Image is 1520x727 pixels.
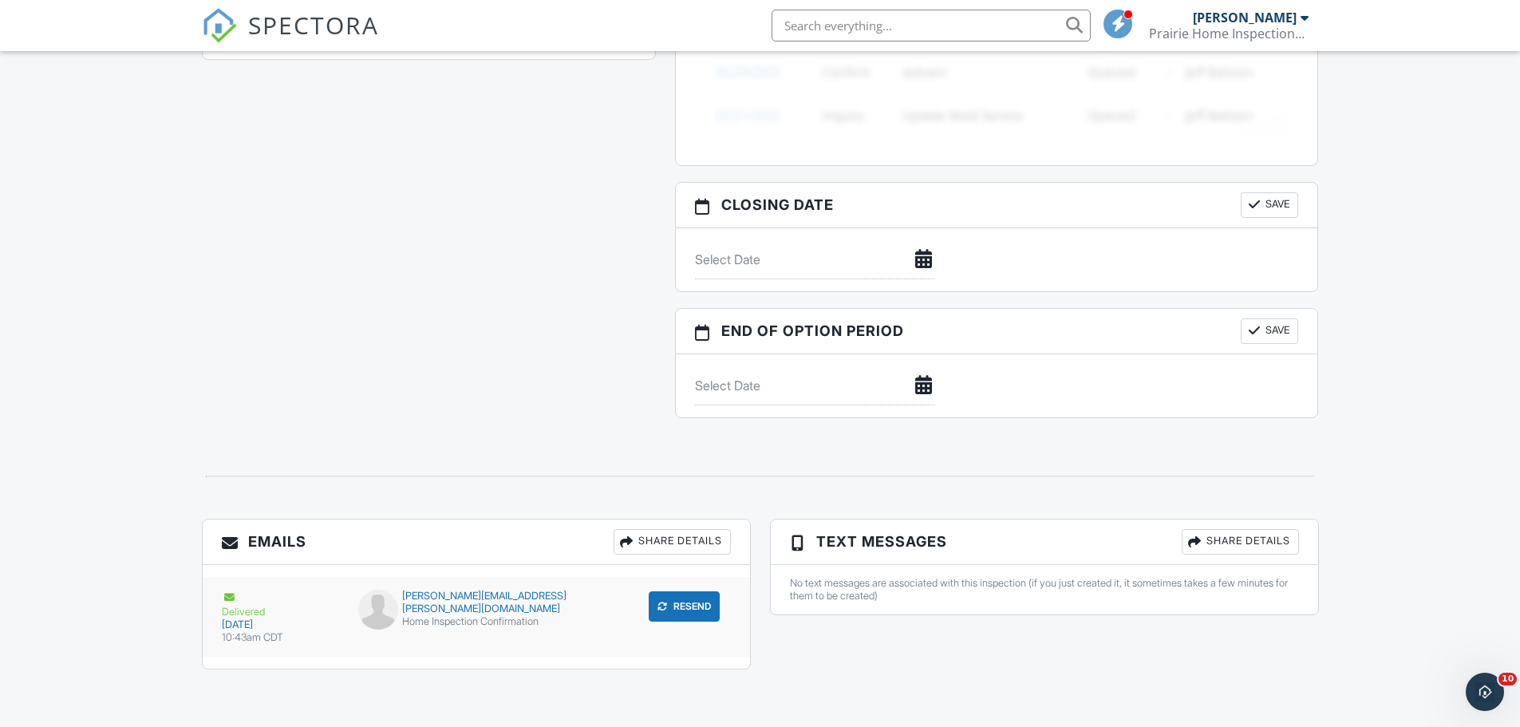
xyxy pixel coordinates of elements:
[203,520,750,565] h3: Emails
[202,22,379,55] a: SPECTORA
[222,631,340,644] div: 10:43am CDT
[1241,318,1298,344] button: Save
[771,520,1318,565] h3: Text Messages
[772,10,1091,41] input: Search everything...
[248,8,379,41] span: SPECTORA
[1466,673,1504,711] iframe: Intercom live chat
[222,590,340,618] div: Delivered
[649,591,720,622] button: Resend
[358,590,594,615] div: [PERSON_NAME][EMAIL_ADDRESS][PERSON_NAME][DOMAIN_NAME]
[695,366,935,405] input: Select Date
[358,590,398,630] img: default-user-f0147aede5fd5fa78ca7ade42f37bd4542148d508eef1c3d3ea960f66861d68b.jpg
[721,320,904,342] span: End of Option Period
[203,577,750,657] a: Delivered [DATE] 10:43am CDT [PERSON_NAME][EMAIL_ADDRESS][PERSON_NAME][DOMAIN_NAME] Home Inspecti...
[695,240,935,279] input: Select Date
[1182,529,1299,555] div: Share Details
[1241,192,1298,218] button: Save
[222,618,340,631] div: [DATE]
[358,615,594,628] div: Home Inspection Confirmation
[614,529,731,555] div: Share Details
[1193,10,1297,26] div: [PERSON_NAME]
[1498,673,1517,686] span: 10
[1149,26,1309,41] div: Prairie Home Inspections, LLC
[202,8,237,43] img: The Best Home Inspection Software - Spectora
[695,38,1299,149] img: blurred-tasks-251b60f19c3f713f9215ee2a18cbf2105fc2d72fcd585247cf5e9ec0c957c1dd.png
[790,577,1299,603] div: No text messages are associated with this inspection (if you just created it, it sometimes takes ...
[721,194,834,215] span: Closing date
